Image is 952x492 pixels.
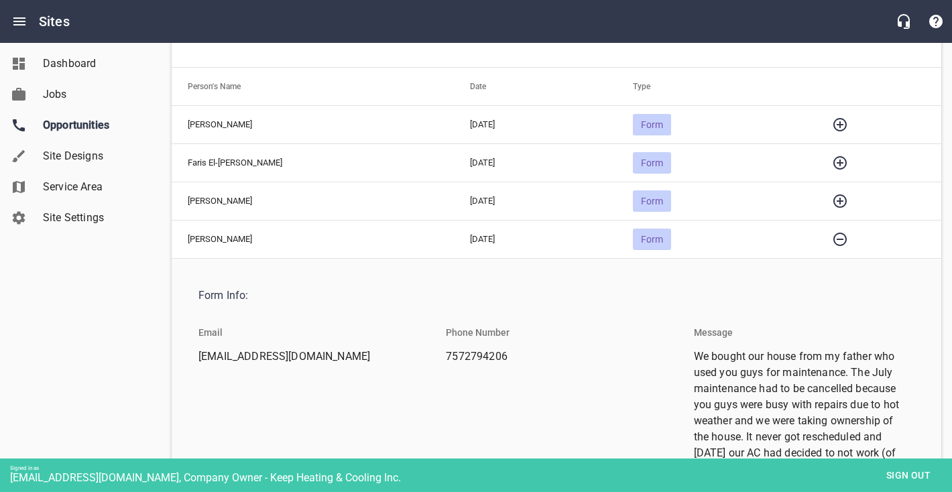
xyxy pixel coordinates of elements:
li: Message [683,316,743,349]
td: [DATE] [454,182,617,220]
span: Site Settings [43,210,145,226]
span: Form [633,196,671,206]
span: Site Designs [43,148,145,164]
span: Service Area [43,179,145,195]
div: [EMAIL_ADDRESS][DOMAIN_NAME], Company Owner - Keep Heating & Cooling Inc. [10,471,952,484]
span: Form Info: [198,288,904,304]
div: Form [633,190,671,212]
div: Signed in as [10,465,952,471]
button: Sign out [875,463,942,488]
span: [EMAIL_ADDRESS][DOMAIN_NAME] [198,349,408,365]
span: 7572794206 [446,349,656,365]
td: [PERSON_NAME] [172,220,454,258]
div: Form [633,152,671,174]
h6: Sites [39,11,70,32]
span: Form [633,158,671,168]
div: Form [633,114,671,135]
li: Phone Number [435,316,520,349]
td: Faris El-[PERSON_NAME] [172,143,454,182]
button: Support Portal [920,5,952,38]
th: Person's Name [172,68,454,105]
span: Form [633,119,671,130]
span: Opportunities [43,117,145,133]
span: Sign out [880,467,937,484]
span: Dashboard [43,56,145,72]
button: Live Chat [888,5,920,38]
button: Open drawer [3,5,36,38]
div: Form [633,229,671,250]
td: [DATE] [454,220,617,258]
th: Type [617,68,807,105]
th: Date [454,68,617,105]
span: Jobs [43,86,145,103]
td: [PERSON_NAME] [172,105,454,143]
span: Form [633,234,671,245]
li: Email [188,316,233,349]
td: [DATE] [454,143,617,182]
td: [PERSON_NAME] [172,182,454,220]
td: [DATE] [454,105,617,143]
